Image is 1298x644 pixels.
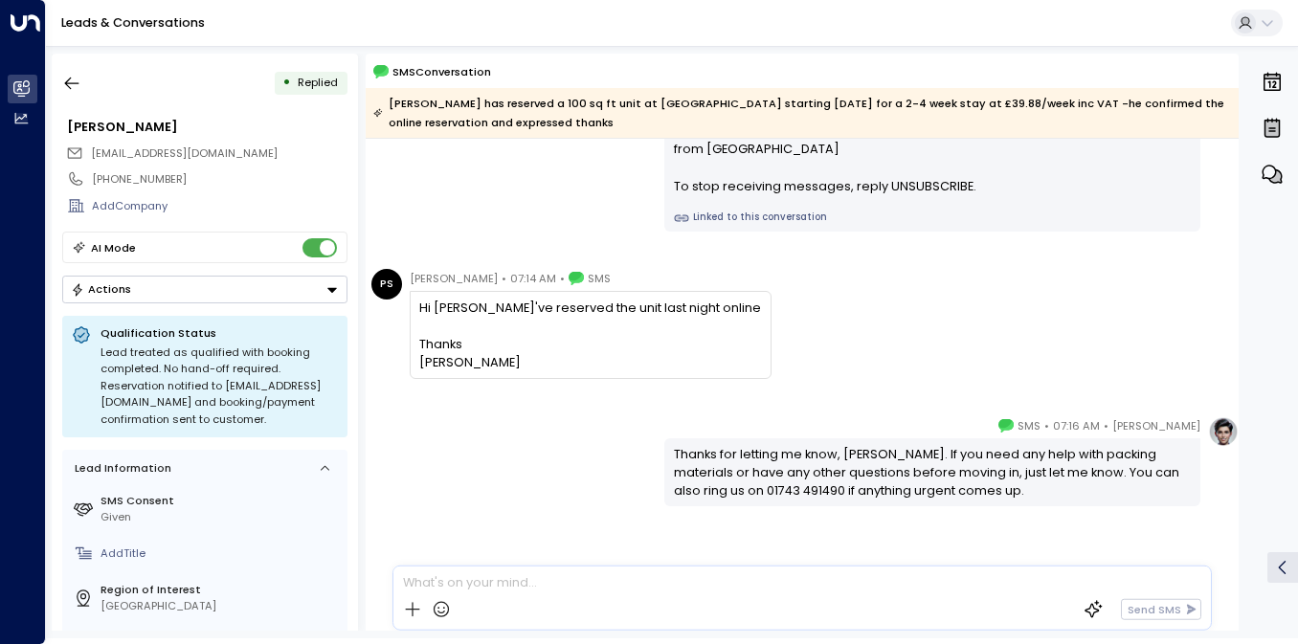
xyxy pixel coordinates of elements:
div: Lead Information [69,460,171,477]
span: pj800625@gmail.com [91,145,278,162]
div: Hi [PERSON_NAME], just checking in to see if you’re still interested in the 100 sq ft unit at [GE... [674,85,1192,195]
div: Given [101,509,341,525]
button: Actions [62,276,347,303]
span: Replied [298,75,338,90]
p: Qualification Status [101,325,338,341]
div: • [282,69,291,97]
div: Hi [PERSON_NAME]'ve reserved the unit last night online Thanks [PERSON_NAME] [419,299,761,372]
a: Linked to this conversation [674,211,1192,226]
a: Leads & Conversations [61,14,205,31]
span: 07:14 AM [510,269,556,288]
div: PS [371,269,402,300]
div: Lead treated as qualified with booking completed. No hand-off required. Reservation notified to [... [101,344,338,429]
div: AddCompany [92,198,347,214]
span: [EMAIL_ADDRESS][DOMAIN_NAME] [91,145,278,161]
div: Button group with a nested menu [62,276,347,303]
div: [PHONE_NUMBER] [92,171,347,188]
span: • [560,269,565,288]
div: AI Mode [91,238,136,257]
span: • [1044,416,1049,435]
span: 07:16 AM [1053,416,1100,435]
span: SMS Conversation [392,63,491,80]
span: SMS [1018,416,1041,435]
span: [PERSON_NAME] [410,269,498,288]
div: [GEOGRAPHIC_DATA] [101,598,341,614]
label: Region of Interest [101,582,341,598]
div: [PERSON_NAME] [67,118,347,136]
div: AddTitle [101,545,341,562]
span: SMS [588,269,611,288]
span: • [502,269,506,288]
div: Actions [71,282,131,296]
div: [PERSON_NAME] has reserved a 100 sq ft unit at [GEOGRAPHIC_DATA] starting [DATE] for a 2-4 week s... [373,94,1229,132]
span: • [1104,416,1108,435]
span: [PERSON_NAME] [1112,416,1200,435]
img: profile-logo.png [1208,416,1239,447]
label: SMS Consent [101,493,341,509]
div: Thanks for letting me know, [PERSON_NAME]. If you need any help with packing materials or have an... [674,445,1192,500]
